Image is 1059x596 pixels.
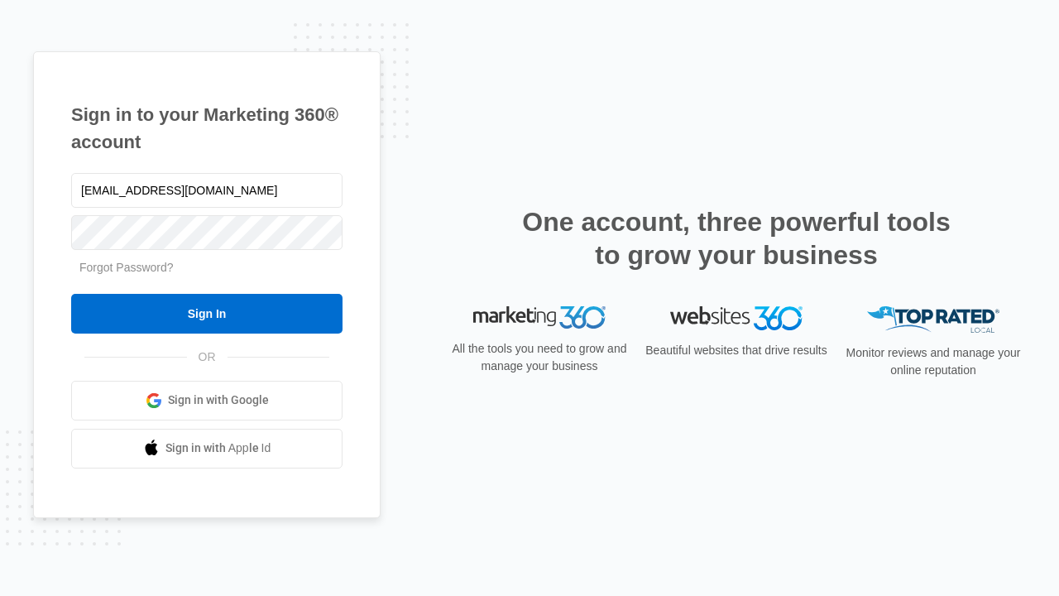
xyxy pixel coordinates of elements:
[867,306,999,334] img: Top Rated Local
[71,381,343,421] a: Sign in with Google
[165,440,271,457] span: Sign in with Apple Id
[473,306,606,329] img: Marketing 360
[71,101,343,156] h1: Sign in to your Marketing 360® account
[517,205,956,272] h2: One account, three powerful tools to grow your business
[168,392,269,409] span: Sign in with Google
[71,294,343,334] input: Sign In
[71,429,343,469] a: Sign in with Apple Id
[670,306,803,330] img: Websites 360
[71,173,343,208] input: Email
[79,261,174,274] a: Forgot Password?
[841,344,1026,379] p: Monitor reviews and manage your online reputation
[447,340,632,375] p: All the tools you need to grow and manage your business
[187,348,228,366] span: OR
[644,342,829,359] p: Beautiful websites that drive results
